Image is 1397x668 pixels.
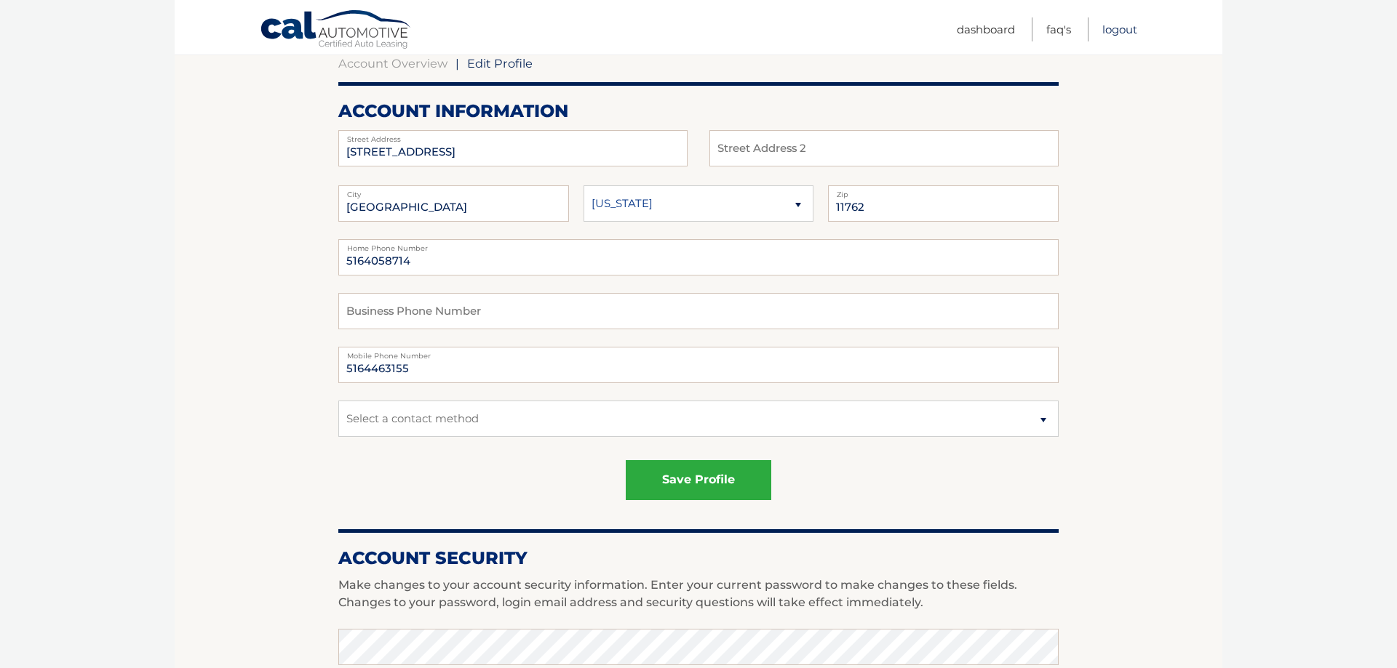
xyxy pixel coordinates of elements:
[957,17,1015,41] a: Dashboard
[260,9,413,52] a: Cal Automotive
[338,347,1059,358] label: Mobile Phone Number
[709,130,1059,166] input: Street Address 2
[828,185,1059,197] label: Zip
[1102,17,1137,41] a: Logout
[338,130,688,142] label: Street Address
[338,576,1059,611] p: Make changes to your account security information. Enter your current password to make changes to...
[1046,17,1071,41] a: FAQ's
[338,130,688,166] input: Street Address 2
[626,460,771,500] button: save profile
[338,239,1059,251] label: Home Phone Number
[338,56,447,71] a: Account Overview
[828,185,1059,222] input: Zip
[338,100,1059,122] h2: account information
[455,56,459,71] span: |
[467,56,533,71] span: Edit Profile
[338,185,569,197] label: City
[338,239,1059,275] input: Home Phone Number
[338,293,1059,329] input: Business Phone Number
[338,185,569,222] input: City
[338,547,1059,569] h2: Account Security
[338,347,1059,383] input: Mobile Phone Number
